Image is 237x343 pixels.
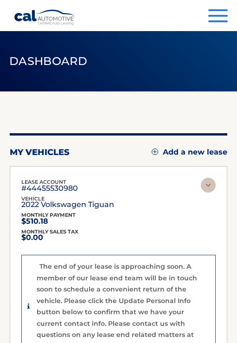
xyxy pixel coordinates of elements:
[21,228,78,235] span: Monthly sales Tax
[14,9,76,26] a: Cal Automotive
[21,195,45,202] span: vehicle
[21,212,76,218] span: Monthly Payment
[10,147,70,157] h2: my vehicles
[152,148,227,157] a: Add a new lease
[21,186,78,191] p: #44455530980
[21,179,66,185] span: lease account
[152,149,158,155] img: add.svg
[9,54,87,68] span: Dashboard
[21,202,114,207] p: 2022 Volkswagen Tiguan
[201,178,216,193] img: accordion-rest.svg
[208,9,228,25] button: Menu
[21,235,78,240] p: $0.00
[21,219,76,224] p: $510.18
